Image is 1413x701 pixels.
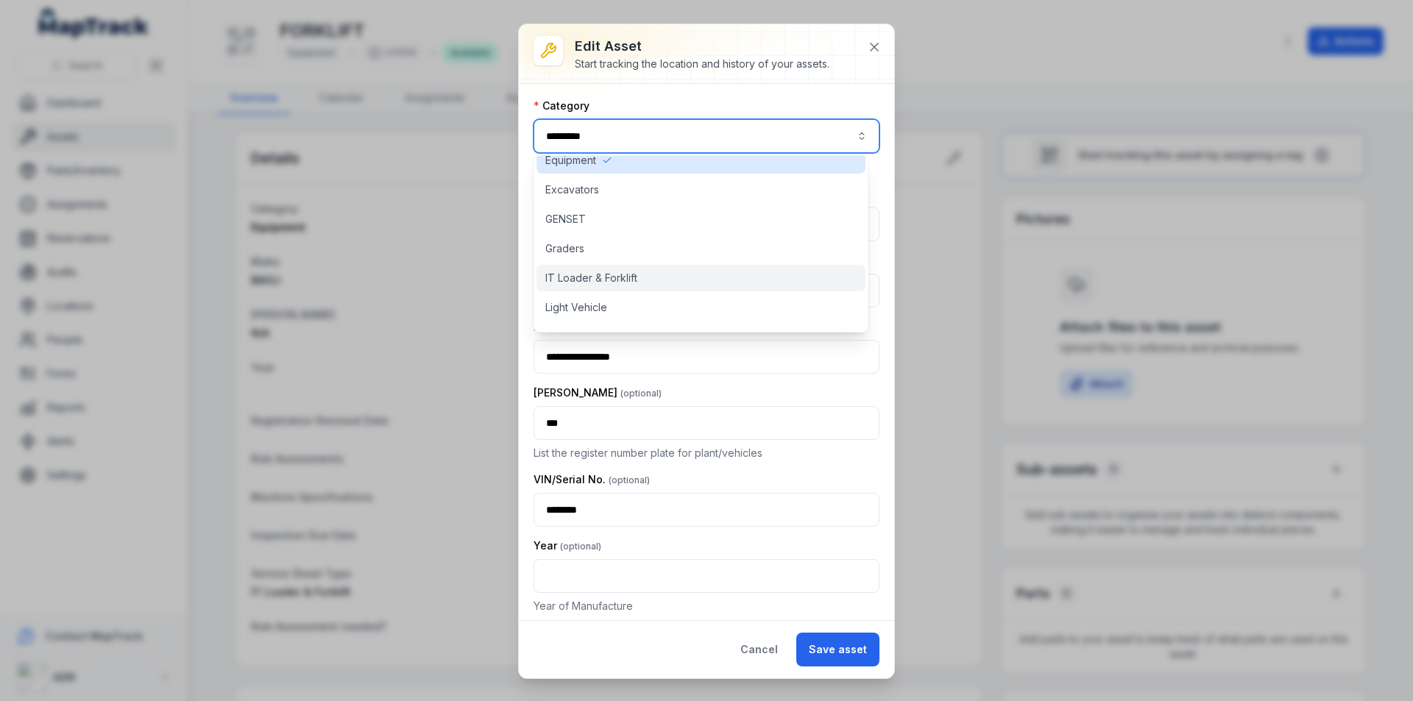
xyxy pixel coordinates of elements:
[545,271,637,285] span: IT Loader & Forklift
[534,385,662,400] label: [PERSON_NAME]
[534,472,650,487] label: VIN/Serial No.
[575,57,829,71] div: Start tracking the location and history of your assets.
[545,241,584,256] span: Graders
[796,633,879,666] button: Save asset
[545,182,599,197] span: Excavators
[545,153,596,168] span: Equipment
[545,212,586,227] span: GENSET
[534,446,879,460] p: List the register number plate for plant/vehicles
[575,36,829,57] h3: Edit asset
[728,633,790,666] button: Cancel
[534,538,601,553] label: Year
[534,99,589,113] label: Category
[545,330,578,344] span: Rollers
[545,300,607,315] span: Light Vehicle
[534,599,879,613] p: Year of Manufacture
